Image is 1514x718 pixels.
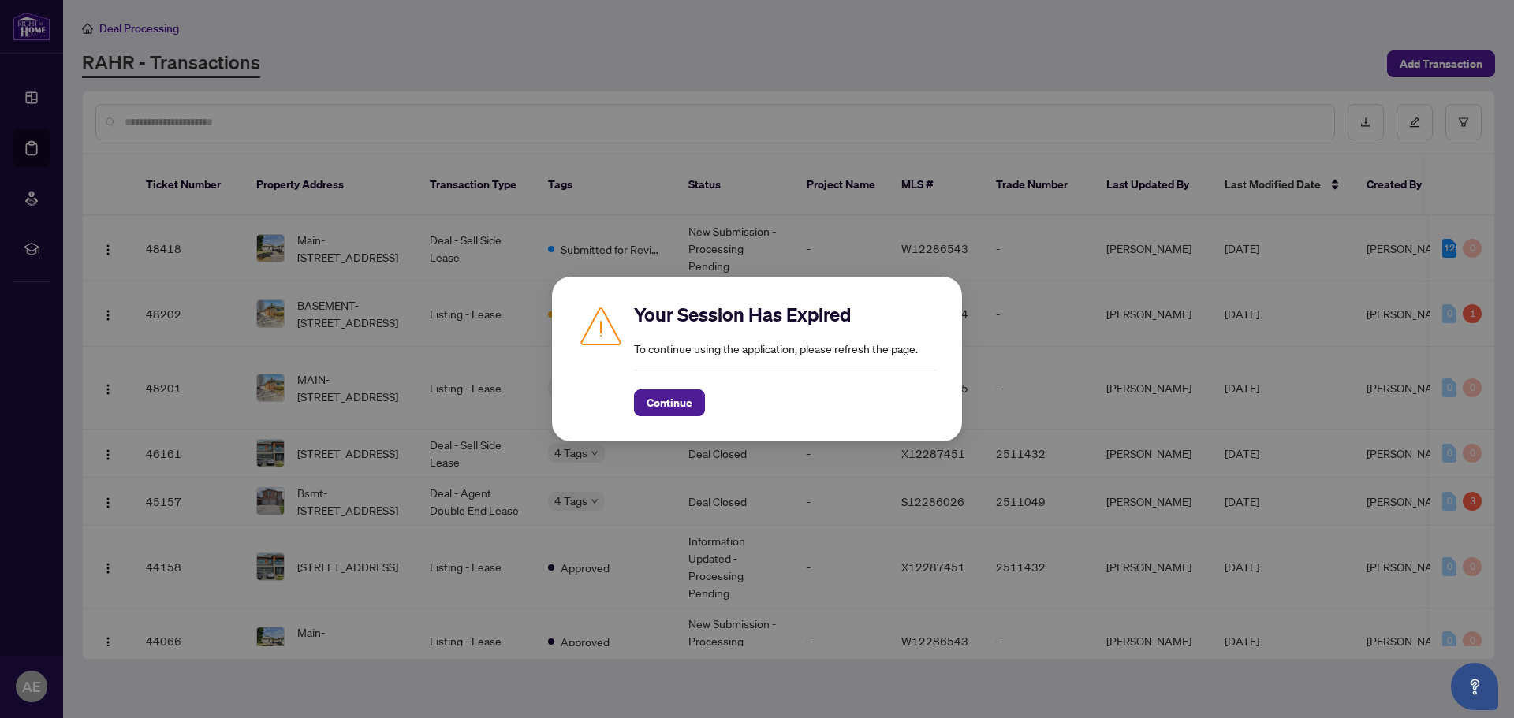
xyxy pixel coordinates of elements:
button: Continue [634,389,705,416]
img: Caution icon [577,302,625,349]
h2: Your Session Has Expired [634,302,937,327]
button: Open asap [1451,663,1498,710]
span: Continue [647,390,692,415]
div: To continue using the application, please refresh the page. [634,302,937,416]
